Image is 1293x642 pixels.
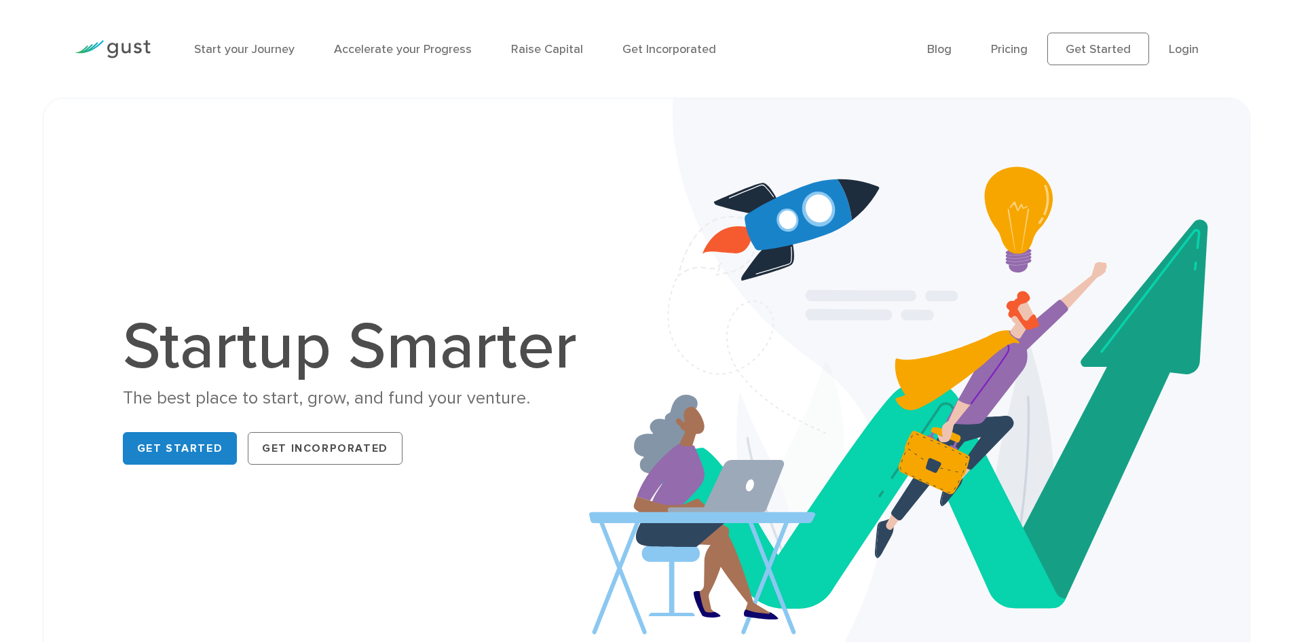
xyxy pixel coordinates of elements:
a: Get Started [1047,33,1149,65]
a: Get Started [123,432,238,465]
a: Get Incorporated [248,432,402,465]
a: Login [1169,42,1199,56]
a: Get Incorporated [622,42,716,56]
h1: Startup Smarter [123,315,591,380]
a: Accelerate your Progress [334,42,472,56]
a: Raise Capital [511,42,583,56]
a: Start your Journey [194,42,295,56]
a: Blog [927,42,952,56]
div: The best place to start, grow, and fund your venture. [123,387,591,410]
a: Pricing [991,42,1028,56]
img: Gust Logo [75,40,151,58]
